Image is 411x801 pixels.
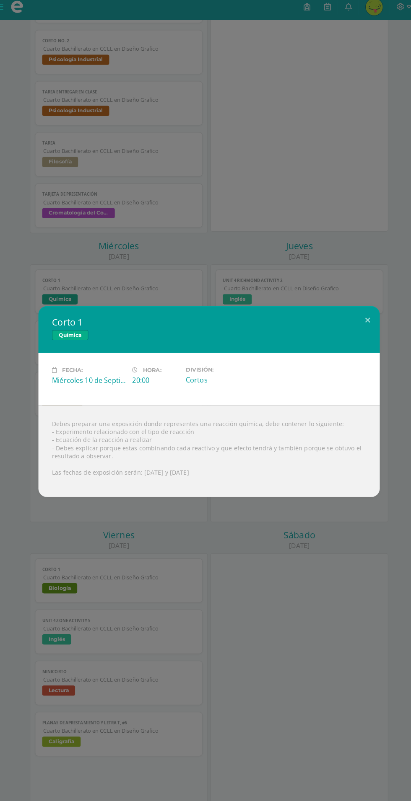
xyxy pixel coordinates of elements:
label: División: [182,366,255,372]
span: Fecha: [61,367,81,373]
div: Cortos [182,375,255,384]
div: Debes preparar una exposición donde representes una reacción química, debe contener lo siguiente:... [38,404,373,494]
span: Química [51,330,87,340]
div: 20:00 [130,375,176,384]
button: Close (Esc) [349,307,373,335]
span: Hora: [140,367,159,373]
h2: Corto 1 [51,317,360,328]
div: Miércoles 10 de Septiembre [51,375,123,384]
